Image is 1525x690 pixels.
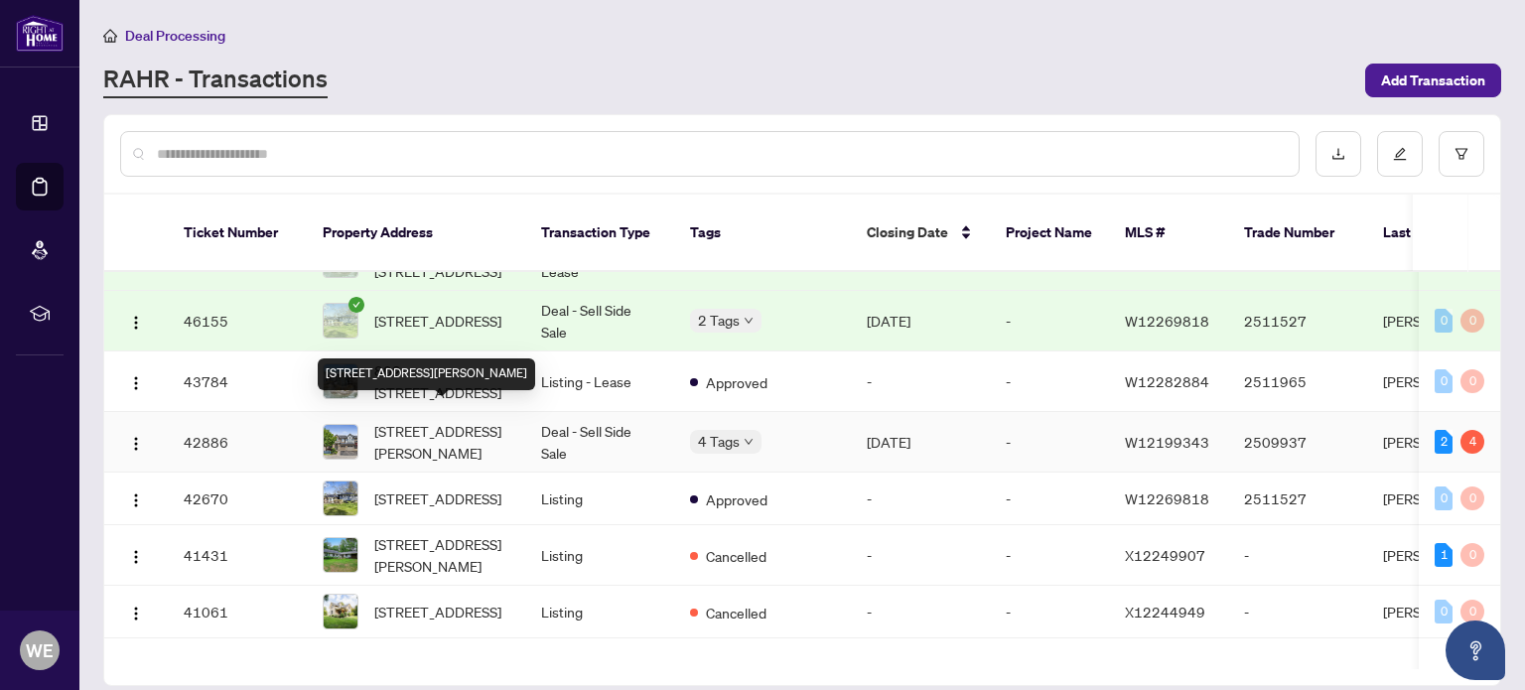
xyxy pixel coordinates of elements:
span: X12244949 [1125,603,1205,621]
img: Logo [128,315,144,331]
td: [PERSON_NAME] [1367,473,1516,525]
button: Logo [120,365,152,397]
div: 0 [1435,600,1453,623]
td: - [1228,586,1367,638]
span: W12199343 [1125,433,1209,451]
td: - [990,351,1109,412]
button: Logo [120,596,152,627]
td: 42670 [168,473,307,525]
span: [STREET_ADDRESS] [374,310,501,332]
td: [PERSON_NAME] [1367,586,1516,638]
button: Logo [120,483,152,514]
div: 0 [1460,543,1484,567]
th: Tags [674,195,851,272]
span: W12269818 [1125,489,1209,507]
td: Deal - Sell Side Sale [525,412,674,473]
span: W12269818 [1125,312,1209,330]
span: edit [1393,147,1407,161]
td: 46155 [168,291,307,351]
td: - [851,525,990,586]
img: thumbnail-img [324,595,357,628]
td: - [1228,525,1367,586]
div: 1 [1435,543,1453,567]
button: Add Transaction [1365,64,1501,97]
td: 2509937 [1228,412,1367,473]
button: download [1316,131,1361,177]
button: filter [1439,131,1484,177]
td: - [990,412,1109,473]
td: 2511527 [1228,473,1367,525]
td: 43784 [168,351,307,412]
span: Cancelled [706,545,766,567]
img: Logo [128,375,144,391]
span: check-circle [348,297,364,313]
span: 2 Tags [698,309,740,332]
td: Listing - Lease [525,351,674,412]
span: [STREET_ADDRESS][PERSON_NAME] [374,420,509,464]
span: Closing Date [867,221,948,243]
span: Deal Processing [125,27,225,45]
td: - [990,525,1109,586]
span: Cancelled [706,602,766,623]
td: 41431 [168,525,307,586]
td: Deal - Sell Side Sale [525,291,674,351]
button: Logo [120,305,152,337]
div: 0 [1460,486,1484,510]
div: 4 [1460,430,1484,454]
div: 0 [1435,486,1453,510]
a: RAHR - Transactions [103,63,328,98]
span: 4 Tags [698,430,740,453]
td: 2511965 [1228,351,1367,412]
th: Trade Number [1228,195,1367,272]
span: down [744,437,754,447]
button: edit [1377,131,1423,177]
img: thumbnail-img [324,538,357,572]
td: 42886 [168,412,307,473]
td: [PERSON_NAME] [1367,291,1516,351]
td: Listing [525,473,674,525]
span: W12282884 [1125,372,1209,390]
td: [PERSON_NAME] [1367,351,1516,412]
span: down [744,316,754,326]
td: [DATE] [851,412,990,473]
span: X12249907 [1125,546,1205,564]
img: thumbnail-img [324,304,357,338]
td: - [851,473,990,525]
td: - [851,351,990,412]
td: [PERSON_NAME] [1367,525,1516,586]
img: logo [16,15,64,52]
div: 0 [1460,600,1484,623]
div: [STREET_ADDRESS][PERSON_NAME] [318,358,535,390]
td: Listing [525,525,674,586]
td: 2511527 [1228,291,1367,351]
td: [PERSON_NAME] [1367,412,1516,473]
td: - [990,473,1109,525]
div: 0 [1460,309,1484,333]
button: Logo [120,426,152,458]
span: [STREET_ADDRESS][PERSON_NAME] [374,533,509,577]
img: Logo [128,436,144,452]
span: download [1331,147,1345,161]
img: Logo [128,606,144,621]
td: - [990,586,1109,638]
img: thumbnail-img [324,425,357,459]
span: [STREET_ADDRESS] [374,487,501,509]
span: Add Transaction [1381,65,1485,96]
img: thumbnail-img [324,482,357,515]
th: Last Updated By [1367,195,1516,272]
div: 0 [1435,309,1453,333]
span: Approved [706,488,767,510]
td: - [990,291,1109,351]
div: 0 [1435,369,1453,393]
td: - [851,586,990,638]
td: 41061 [168,586,307,638]
th: Ticket Number [168,195,307,272]
td: [DATE] [851,291,990,351]
th: Closing Date [851,195,990,272]
img: Logo [128,549,144,565]
button: Logo [120,539,152,571]
th: Project Name [990,195,1109,272]
button: Open asap [1446,621,1505,680]
div: 2 [1435,430,1453,454]
img: Logo [128,492,144,508]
